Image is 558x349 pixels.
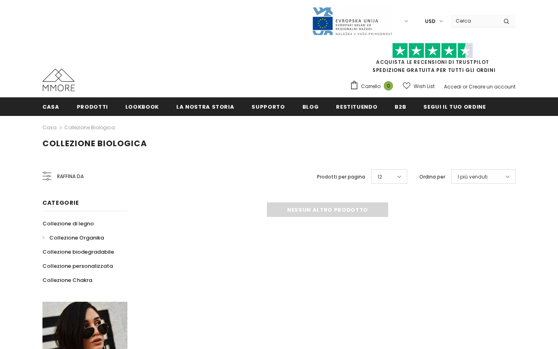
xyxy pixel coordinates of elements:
a: Accedi [444,83,461,90]
a: La nostra storia [176,97,234,116]
a: Lookbook [125,97,159,116]
span: Restituendo [336,103,377,111]
span: Collezione personalizzata [42,262,113,270]
a: Carrello 0 [350,80,397,93]
span: Prodotti [77,103,108,111]
span: B2B [395,103,406,111]
a: Acquista le recensioni di TrustPilot [376,59,489,65]
span: Collezione biologica [42,138,147,149]
span: or [463,83,467,90]
a: Casa [42,97,59,116]
a: Javni Razpis [312,17,393,24]
a: Blog [302,97,319,116]
a: supporto [252,97,285,116]
a: Collezione biodegradabile [42,245,114,259]
a: Collezione di legno [42,217,94,231]
span: Carrello [361,82,380,90]
a: Creare un account [469,83,516,90]
span: Lookbook [125,103,159,111]
span: Casa [42,103,59,111]
span: Blog [302,103,319,111]
a: Prodotti [77,97,108,116]
a: Collezione Organika [42,231,104,245]
span: Collezione Organika [49,234,104,242]
span: USD [425,17,435,25]
a: Casa [42,123,57,132]
input: Search Site [451,15,497,27]
a: Wish List [403,79,435,93]
img: Fidati di Pilot Stars [392,43,473,59]
span: SPEDIZIONE GRATUITA PER TUTTI GLI ORDINI [350,46,516,74]
span: supporto [252,103,285,111]
span: Segui il tuo ordine [423,103,486,111]
label: Ordina per [419,173,445,181]
img: Casi MMORE [42,69,75,91]
a: Restituendo [336,97,377,116]
span: 0 [384,81,393,90]
span: Categorie [42,199,79,207]
span: I più venduti [458,173,488,181]
a: B2B [395,97,406,116]
span: Collezione biodegradabile [42,248,114,256]
span: 12 [378,173,382,181]
a: Collezione biologica [64,124,115,131]
a: Collezione Chakra [42,273,92,287]
img: Javni Razpis [312,6,393,36]
span: Collezione di legno [42,220,94,227]
label: Prodotti per pagina [317,173,365,181]
span: Collezione Chakra [42,276,92,284]
a: Collezione personalizzata [42,259,113,273]
span: La nostra storia [176,103,234,111]
span: Wish List [414,82,435,90]
span: Raffina da [57,172,84,181]
a: Segui il tuo ordine [423,97,486,116]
